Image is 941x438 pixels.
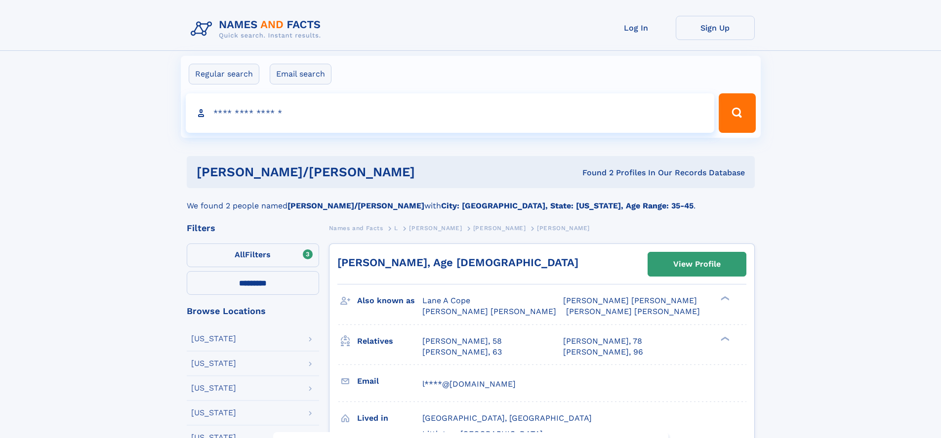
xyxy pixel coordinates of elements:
[191,335,236,343] div: [US_STATE]
[191,409,236,417] div: [US_STATE]
[187,188,755,212] div: We found 2 people named with .
[187,307,319,316] div: Browse Locations
[563,347,643,358] a: [PERSON_NAME], 96
[189,64,259,84] label: Regular search
[409,225,462,232] span: [PERSON_NAME]
[422,307,556,316] span: [PERSON_NAME] [PERSON_NAME]
[563,296,697,305] span: [PERSON_NAME] [PERSON_NAME]
[537,225,590,232] span: [PERSON_NAME]
[197,166,499,178] h1: [PERSON_NAME]/[PERSON_NAME]
[718,335,730,342] div: ❯
[498,167,745,178] div: Found 2 Profiles In Our Records Database
[394,222,398,234] a: L
[186,93,715,133] input: search input
[409,222,462,234] a: [PERSON_NAME]
[422,413,592,423] span: [GEOGRAPHIC_DATA], [GEOGRAPHIC_DATA]
[422,347,502,358] a: [PERSON_NAME], 63
[441,201,694,210] b: City: [GEOGRAPHIC_DATA], State: [US_STATE], Age Range: 35-45
[191,359,236,367] div: [US_STATE]
[187,224,319,233] div: Filters
[357,292,422,309] h3: Also known as
[270,64,331,84] label: Email search
[719,93,755,133] button: Search Button
[394,225,398,232] span: L
[357,373,422,390] h3: Email
[648,252,746,276] a: View Profile
[473,225,526,232] span: [PERSON_NAME]
[718,295,730,302] div: ❯
[329,222,383,234] a: Names and Facts
[422,296,470,305] span: Lane A Cope
[473,222,526,234] a: [PERSON_NAME]
[357,410,422,427] h3: Lived in
[187,243,319,267] label: Filters
[673,253,721,276] div: View Profile
[191,384,236,392] div: [US_STATE]
[422,336,502,347] a: [PERSON_NAME], 58
[337,256,578,269] a: [PERSON_NAME], Age [DEMOGRAPHIC_DATA]
[566,307,700,316] span: [PERSON_NAME] [PERSON_NAME]
[357,333,422,350] h3: Relatives
[187,16,329,42] img: Logo Names and Facts
[287,201,424,210] b: [PERSON_NAME]/[PERSON_NAME]
[597,16,676,40] a: Log In
[235,250,245,259] span: All
[676,16,755,40] a: Sign Up
[563,336,642,347] a: [PERSON_NAME], 78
